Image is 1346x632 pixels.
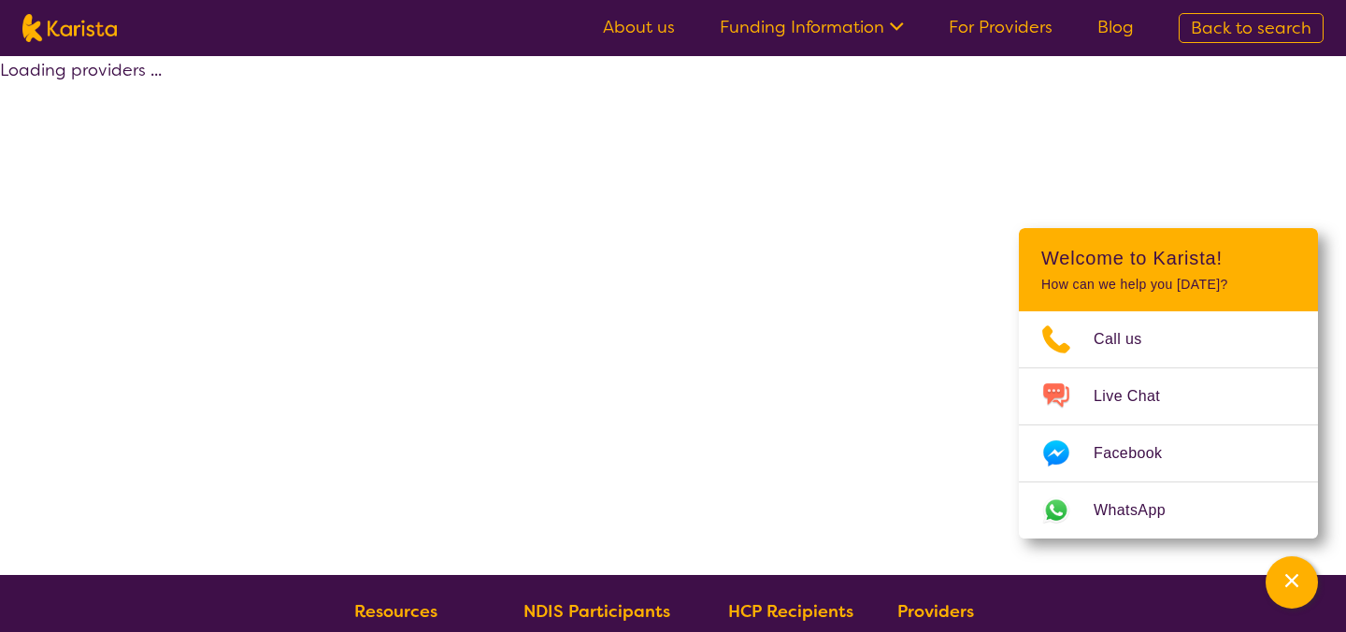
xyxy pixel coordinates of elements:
[1094,325,1165,353] span: Call us
[1094,439,1184,467] span: Facebook
[1041,277,1296,293] p: How can we help you [DATE]?
[728,600,853,623] b: HCP Recipients
[1191,17,1311,39] span: Back to search
[1179,13,1324,43] a: Back to search
[1041,247,1296,269] h2: Welcome to Karista!
[897,600,974,623] b: Providers
[1019,311,1318,539] ul: Choose channel
[1266,556,1318,609] button: Channel Menu
[22,14,117,42] img: Karista logo
[1097,16,1134,38] a: Blog
[1094,382,1182,410] span: Live Chat
[949,16,1052,38] a: For Providers
[1019,228,1318,539] div: Channel Menu
[1019,482,1318,539] a: Web link opens in a new tab.
[523,600,670,623] b: NDIS Participants
[354,600,437,623] b: Resources
[1094,496,1188,524] span: WhatsApp
[720,16,904,38] a: Funding Information
[603,16,675,38] a: About us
